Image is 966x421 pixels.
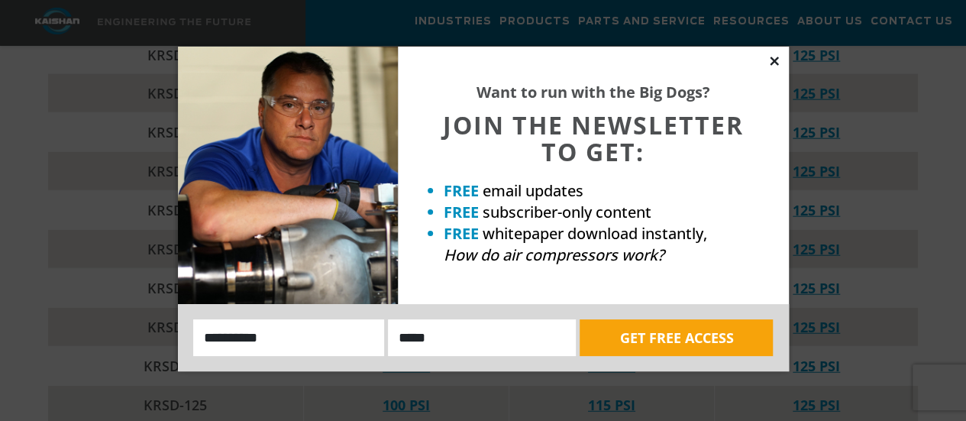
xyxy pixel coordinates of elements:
[193,319,385,356] input: Name:
[444,223,479,244] strong: FREE
[767,54,781,68] button: Close
[444,180,479,201] strong: FREE
[483,223,707,244] span: whitepaper download instantly,
[388,319,576,356] input: Email
[444,202,479,222] strong: FREE
[483,180,583,201] span: email updates
[444,245,664,265] em: How do air compressors work?
[483,202,651,222] span: subscriber-only content
[580,319,773,356] button: GET FREE ACCESS
[443,108,744,168] span: JOIN THE NEWSLETTER TO GET:
[477,82,710,102] strong: Want to run with the Big Dogs?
